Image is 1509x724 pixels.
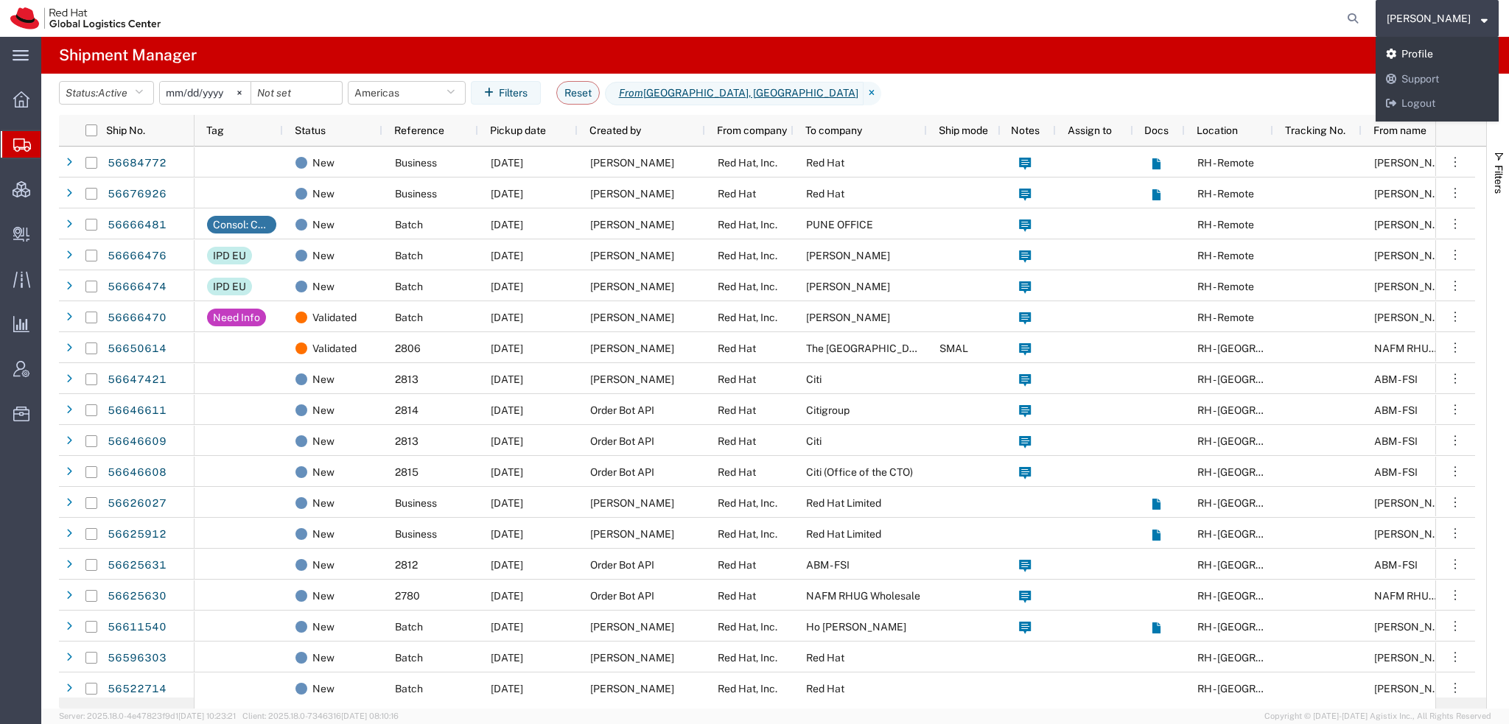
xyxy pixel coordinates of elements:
span: New [312,457,335,488]
button: Status:Active [59,81,154,105]
span: ABM - FSI [1374,435,1418,447]
a: 56646611 [107,399,167,423]
span: Robert Lomax [590,683,674,695]
span: Jamie Lien [1374,683,1458,695]
span: From name [1373,124,1426,136]
span: NAFM RHUG Wholesale [1374,342,1488,354]
a: 56625631 [107,554,167,577]
span: Ship No. [106,124,145,136]
span: [DATE] 08:10:16 [341,711,399,720]
span: New [312,178,335,209]
span: ABM - FSI [806,559,850,571]
span: Red Hat, Inc. [718,683,777,695]
span: RH - Raleigh [1197,466,1323,478]
a: Logout [1376,91,1499,116]
span: 2813 [395,435,419,447]
span: 09/02/2025 [491,157,523,169]
span: Batch [395,312,423,323]
span: Reference [394,124,444,136]
span: Citigroup [806,404,850,416]
button: [PERSON_NAME] [1386,10,1488,27]
span: Ho Dinh Khoa [806,621,906,633]
span: Tag [206,124,224,136]
span: 08/29/2025 [491,219,523,231]
a: 56646608 [107,461,167,485]
span: Linda Burwell [590,157,674,169]
span: Fabiano Franz [806,312,890,323]
span: The Westin Harbour Castle [806,342,931,354]
span: Docs [1144,124,1169,136]
span: Business [395,528,437,540]
span: Robert Lomax [590,652,674,664]
span: ABM - FSI [1374,404,1418,416]
span: Red Hat [718,590,756,602]
span: RH - Remote [1197,250,1254,261]
span: Tracking No. [1285,124,1345,136]
span: Dana Walker [1374,250,1458,261]
span: Order Bot API [590,435,654,447]
span: Business [395,188,437,200]
span: RH - Raleigh [1197,652,1323,664]
span: Red Hat [718,466,756,478]
span: Created by [589,124,641,136]
span: 08/27/2025 [491,590,523,602]
a: 56650614 [107,337,167,361]
span: 08/25/2025 [491,652,523,664]
span: Red Hat, Inc. [718,219,777,231]
span: Red Hat [806,157,844,169]
span: 08/29/2025 [491,621,523,633]
div: IPD EU [213,247,246,264]
span: Red Hat Limited [806,497,881,509]
span: New [312,642,335,673]
span: Red Hat [806,652,844,664]
span: Citi [806,373,822,385]
div: Consol: CZ/IN [213,216,270,233]
a: 56666474 [107,275,167,299]
span: RH - Raleigh [1197,435,1323,447]
a: 56666476 [107,245,167,268]
span: Dana Walker [590,312,674,323]
span: Dana Walker [590,281,674,292]
span: Georgianna Sow [590,497,674,509]
button: Reset [556,81,600,105]
span: 08/28/2025 [491,373,523,385]
a: 56611540 [107,616,167,639]
span: 2812 [395,559,418,571]
span: New [312,240,335,271]
span: Active [98,87,127,99]
span: Location [1197,124,1238,136]
span: Soojung Mansberger [590,342,674,354]
a: 56522714 [107,678,167,701]
a: 56666470 [107,306,167,330]
span: RH - Raleigh [1197,404,1323,416]
span: NAFM RHUG Wholesale [806,590,920,602]
span: Dana Walker [1374,281,1458,292]
span: 2806 [395,342,421,354]
span: Red Hat [806,683,844,695]
span: RH - Raleigh [1197,683,1323,695]
span: Order Bot API [590,466,654,478]
a: Support [1376,67,1499,92]
span: Lene Jensen [1374,621,1458,633]
span: RH - Remote [1197,157,1254,169]
span: Order Bot API [590,559,654,571]
span: 2813 [395,373,419,385]
span: Batch [395,683,423,695]
button: Filters [471,81,541,105]
span: Cihan Ozyurt [806,250,890,261]
span: Citi [806,435,822,447]
span: Red Hat, Inc. [718,621,777,633]
span: SMAL [939,342,968,354]
a: 56596303 [107,647,167,670]
span: 08/29/2025 [491,250,523,261]
span: RH - Raleigh [1197,559,1323,571]
span: Red Hat [718,188,756,200]
span: Red Hat [718,404,756,416]
span: ABM - FSI [1374,466,1418,478]
a: 56625912 [107,523,167,546]
span: 08/28/2025 [491,435,523,447]
span: 08/28/2025 [491,466,523,478]
span: New [312,580,335,611]
span: Georgianna Sow [1374,497,1458,509]
span: Batch [395,652,423,664]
